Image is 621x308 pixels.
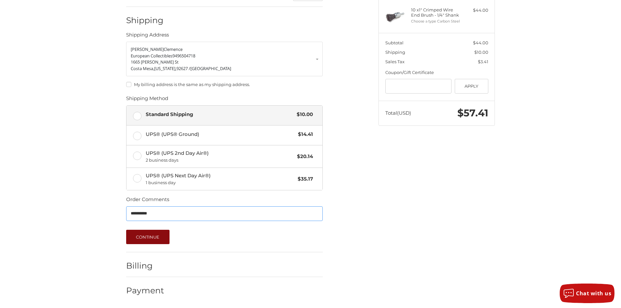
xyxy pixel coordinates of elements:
[126,31,169,42] legend: Shipping Address
[385,59,405,64] span: Sales Tax
[411,7,461,18] h4: 10 x 1" Crimped Wire End Brush - 1/4" Shank
[164,46,183,52] span: Clemence
[294,153,313,160] span: $20.14
[126,42,323,76] a: Enter or select a different address
[295,131,313,138] span: $14.41
[473,40,488,45] span: $44.00
[126,95,168,105] legend: Shipping Method
[385,40,404,45] span: Subtotal
[146,111,294,118] span: Standard Shipping
[146,150,294,163] span: UPS® (UPS 2nd Day Air®)
[126,15,164,25] h2: Shipping
[576,290,611,297] span: Chat with us
[385,79,452,94] input: Gift Certificate or Coupon Code
[411,19,461,24] li: Choose a type Carbon Steel
[126,230,170,244] button: Continue
[560,284,614,303] button: Chat with us
[146,131,295,138] span: UPS® (UPS® Ground)
[172,53,195,59] span: 9496504718
[131,59,179,65] span: 1665 [PERSON_NAME] St
[146,157,294,164] span: 2 business days
[190,66,231,71] span: [GEOGRAPHIC_DATA]
[474,50,488,55] span: $10.00
[176,66,190,71] span: 92627 /
[294,175,313,183] span: $35.17
[154,66,176,71] span: [US_STATE],
[126,286,164,296] h2: Payment
[463,7,488,14] div: $44.00
[457,107,488,119] span: $57.41
[126,196,169,206] legend: Order Comments
[131,46,164,52] span: [PERSON_NAME]
[146,180,295,186] span: 1 business day
[126,82,323,87] label: My billing address is the same as my shipping address.
[126,261,164,271] h2: Billing
[293,111,313,118] span: $10.00
[385,50,405,55] span: Shipping
[131,53,172,59] span: European Collectibles
[385,110,411,116] span: Total (USD)
[385,69,488,76] div: Coupon/Gift Certificate
[131,66,154,71] span: Costa Mesa,
[146,172,295,186] span: UPS® (UPS Next Day Air®)
[455,79,488,94] button: Apply
[478,59,488,64] span: $3.41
